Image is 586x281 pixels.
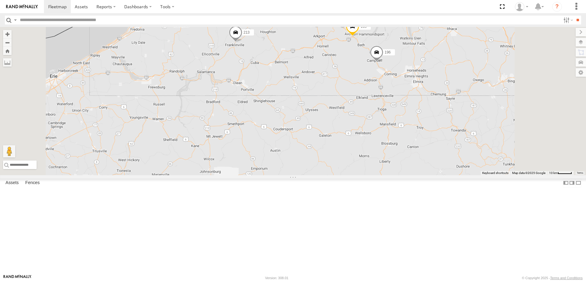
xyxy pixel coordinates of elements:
button: Zoom in [3,30,12,38]
button: Drag Pegman onto the map to open Street View [3,145,15,157]
button: Zoom out [3,38,12,47]
button: Map Scale: 10 km per 43 pixels [547,171,574,175]
label: Fences [22,179,43,187]
span: 10 km [549,171,558,175]
button: Zoom Home [3,47,12,55]
label: Measure [3,58,12,67]
span: 169 [360,24,367,29]
span: 196 [385,50,391,54]
div: Version: 308.01 [265,276,288,280]
button: Keyboard shortcuts [482,171,508,175]
i: ? [552,2,562,12]
label: Search Query [13,16,18,24]
label: Assets [2,179,22,187]
img: rand-logo.svg [6,5,38,9]
a: Terms (opens in new tab) [577,172,583,174]
label: Hide Summary Table [575,179,581,187]
label: Dock Summary Table to the Left [563,179,569,187]
a: Visit our Website [3,275,31,281]
div: © Copyright 2025 - [522,276,583,280]
label: Dock Summary Table to the Right [569,179,575,187]
div: David Steen [513,2,530,11]
span: 213 [244,30,250,35]
label: Search Filter Options [561,16,574,24]
a: Terms and Conditions [550,276,583,280]
span: Map data ©2025 Google [512,171,545,175]
label: Map Settings [576,68,586,77]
